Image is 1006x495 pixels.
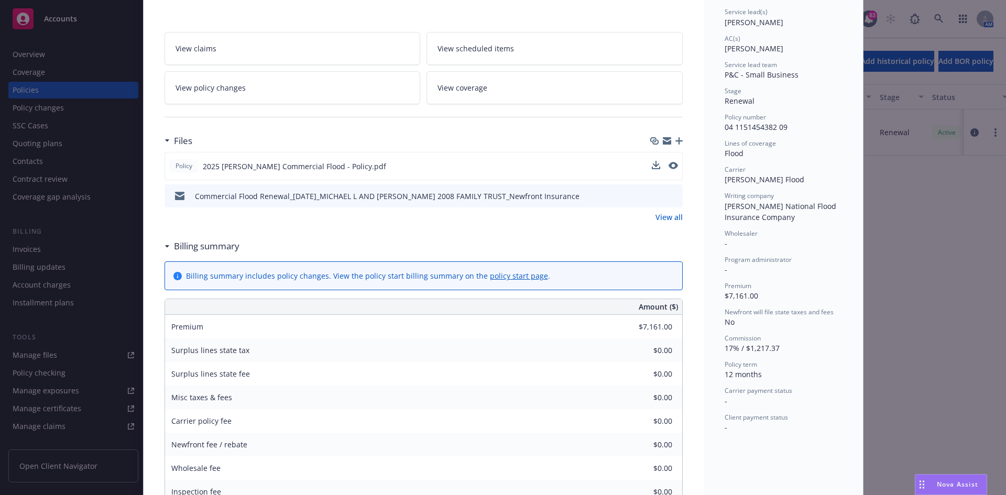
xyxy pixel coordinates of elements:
[725,343,780,353] span: 17% / $1,217.37
[725,96,754,106] span: Renewal
[725,34,740,43] span: AC(s)
[171,369,250,379] span: Surplus lines state fee
[669,161,678,172] button: preview file
[725,148,842,159] div: Flood
[725,86,741,95] span: Stage
[174,134,192,148] h3: Files
[725,139,776,148] span: Lines of coverage
[438,43,514,54] span: View scheduled items
[725,369,762,379] span: 12 months
[171,439,247,449] span: Newfront fee / rebate
[171,416,232,426] span: Carrier policy fee
[490,271,548,281] a: policy start page
[725,122,788,132] span: 04 1151454382 09
[610,437,679,453] input: 0.00
[725,334,761,343] span: Commission
[195,191,579,202] div: Commercial Flood Renewal_[DATE]_MICHAEL L AND [PERSON_NAME] 2008 FAMILY TRUST_Newfront Insurance
[669,162,678,169] button: preview file
[427,71,683,104] a: View coverage
[725,191,774,200] span: Writing company
[174,239,239,253] h3: Billing summary
[176,82,246,93] span: View policy changes
[725,386,792,395] span: Carrier payment status
[725,396,727,406] span: -
[438,82,487,93] span: View coverage
[725,174,804,184] span: [PERSON_NAME] Flood
[165,239,239,253] div: Billing summary
[610,390,679,405] input: 0.00
[725,229,758,238] span: Wholesaler
[610,319,679,335] input: 0.00
[725,265,727,274] span: -
[610,343,679,358] input: 0.00
[725,70,799,80] span: P&C - Small Business
[171,345,249,355] span: Surplus lines state tax
[725,165,746,174] span: Carrier
[165,134,192,148] div: Files
[915,475,928,494] div: Drag to move
[669,191,679,202] button: preview file
[725,60,777,69] span: Service lead team
[725,413,788,422] span: Client payment status
[725,422,727,432] span: -
[176,43,216,54] span: View claims
[610,460,679,476] input: 0.00
[725,17,783,27] span: [PERSON_NAME]
[610,413,679,429] input: 0.00
[652,161,660,172] button: download file
[725,7,768,16] span: Service lead(s)
[186,270,550,281] div: Billing summary includes policy changes. View the policy start billing summary on the .
[937,480,978,489] span: Nova Assist
[725,281,751,290] span: Premium
[652,161,660,169] button: download file
[725,201,838,222] span: [PERSON_NAME] National Flood Insurance Company
[725,238,727,248] span: -
[171,392,232,402] span: Misc taxes & fees
[171,322,203,332] span: Premium
[203,161,386,172] span: 2025 [PERSON_NAME] Commercial Flood - Policy.pdf
[725,43,783,53] span: [PERSON_NAME]
[725,360,757,369] span: Policy term
[427,32,683,65] a: View scheduled items
[171,463,221,473] span: Wholesale fee
[639,301,678,312] span: Amount ($)
[610,366,679,382] input: 0.00
[725,113,766,122] span: Policy number
[725,307,834,316] span: Newfront will file state taxes and fees
[165,32,421,65] a: View claims
[725,255,792,264] span: Program administrator
[165,71,421,104] a: View policy changes
[725,317,735,327] span: No
[915,474,987,495] button: Nova Assist
[655,212,683,223] a: View all
[725,291,758,301] span: $7,161.00
[173,161,194,171] span: Policy
[652,191,661,202] button: download file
